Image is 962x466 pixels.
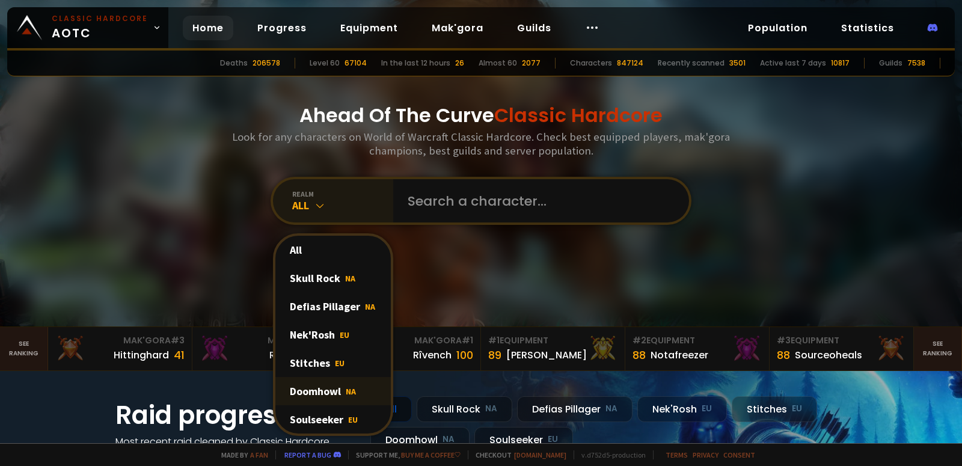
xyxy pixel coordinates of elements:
div: Skull Rock [275,264,391,292]
small: Classic Hardcore [52,13,148,24]
div: Doomhowl [275,377,391,405]
small: EU [548,434,558,446]
small: EU [702,403,712,415]
a: Mak'gora [422,16,493,40]
div: 100 [456,347,473,363]
div: 89 [488,347,501,363]
div: Doomhowl [370,427,470,453]
a: Statistics [832,16,904,40]
a: Home [183,16,233,40]
a: Buy me a coffee [401,450,461,459]
a: #3Equipment88Sourceoheals [770,327,914,370]
h4: Most recent raid cleaned by Classic Hardcore guilds [115,434,356,464]
div: Equipment [633,334,762,347]
div: 26 [455,58,464,69]
a: a fan [250,450,268,459]
a: Mak'Gora#2Rivench100 [192,327,337,370]
span: NA [346,386,356,397]
div: 2077 [522,58,541,69]
div: Almost 60 [479,58,517,69]
div: 88 [633,347,646,363]
div: Mak'Gora [200,334,329,347]
a: [DOMAIN_NAME] [514,450,566,459]
small: NA [605,403,617,415]
div: Soulseeker [474,427,573,453]
div: Mak'Gora [55,334,185,347]
a: #2Equipment88Notafreezer [625,327,770,370]
span: # 3 [171,334,185,346]
div: Equipment [488,334,617,347]
div: Hittinghard [114,348,169,363]
div: Soulseeker [275,405,391,434]
span: EU [340,330,349,340]
div: 206578 [253,58,280,69]
a: Progress [248,16,316,40]
div: Sourceoheals [795,348,862,363]
div: Rîvench [413,348,452,363]
span: NA [365,301,375,312]
input: Search a character... [400,179,675,222]
span: Made by [214,450,268,459]
a: Privacy [693,450,718,459]
div: Guilds [879,58,902,69]
span: # 3 [777,334,791,346]
div: Active last 7 days [760,58,826,69]
span: # 1 [462,334,473,346]
span: Classic Hardcore [494,102,663,129]
div: 847124 [617,58,643,69]
div: Skull Rock [417,396,512,422]
a: Mak'Gora#3Hittinghard41 [48,327,192,370]
div: 3501 [729,58,746,69]
span: EU [348,414,358,425]
a: Consent [723,450,755,459]
span: EU [335,358,345,369]
span: # 2 [633,334,646,346]
div: Nek'Rosh [275,320,391,349]
a: Equipment [331,16,408,40]
div: All [275,236,391,264]
span: v. d752d5 - production [574,450,646,459]
a: Report a bug [284,450,331,459]
a: Guilds [507,16,561,40]
span: AOTC [52,13,148,42]
div: realm [292,189,393,198]
div: Stitches [732,396,817,422]
div: Nek'Rosh [637,396,727,422]
div: In the last 12 hours [381,58,450,69]
div: Rivench [269,348,307,363]
div: Equipment [777,334,906,347]
small: EU [792,403,802,415]
small: NA [485,403,497,415]
div: Stitches [275,349,391,377]
a: Seeranking [914,327,962,370]
div: Recently scanned [658,58,725,69]
div: [PERSON_NAME] [506,348,587,363]
a: Terms [666,450,688,459]
span: Support me, [348,450,461,459]
div: Deaths [220,58,248,69]
div: Characters [570,58,612,69]
a: Population [738,16,817,40]
span: # 1 [488,334,500,346]
div: Defias Pillager [275,292,391,320]
h1: Raid progress [115,396,356,434]
small: NA [443,434,455,446]
div: 88 [777,347,790,363]
div: 10817 [831,58,850,69]
a: Classic HardcoreAOTC [7,7,168,48]
a: #1Equipment89[PERSON_NAME] [481,327,625,370]
span: Checkout [468,450,566,459]
div: All [292,198,393,212]
div: 67104 [345,58,367,69]
h3: Look for any characters on World of Warcraft Classic Hardcore. Check best equipped players, mak'g... [227,130,735,158]
div: Mak'Gora [344,334,473,347]
a: Mak'Gora#1Rîvench100 [337,327,481,370]
div: Defias Pillager [517,396,633,422]
h1: Ahead Of The Curve [299,101,663,130]
div: Level 60 [310,58,340,69]
div: 7538 [907,58,925,69]
div: 41 [174,347,185,363]
div: Notafreezer [651,348,708,363]
span: NA [345,273,355,284]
